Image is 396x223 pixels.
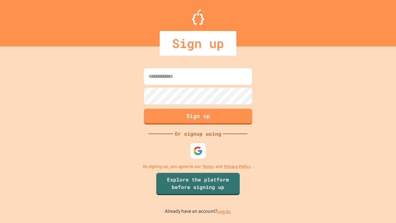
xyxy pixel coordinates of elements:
[160,31,236,56] div: Sign up
[193,146,203,155] img: google-icon.svg
[165,208,231,215] p: Already have an account?
[217,208,231,215] a: Log in.
[173,130,223,138] div: Or signup using
[224,163,251,170] a: Privacy Policy
[144,109,252,125] button: Sign up
[156,173,240,195] a: Explore the platform before signing up
[202,163,214,170] a: Terms
[143,163,253,170] p: By signing up, you agree to our and .
[192,9,204,25] img: Logo.svg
